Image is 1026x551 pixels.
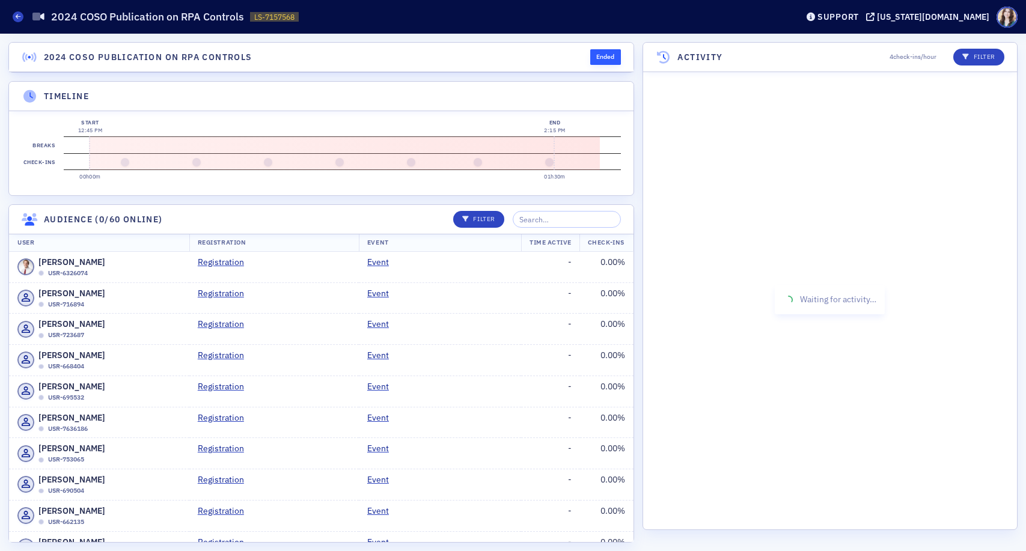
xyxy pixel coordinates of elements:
[590,49,621,65] div: Ended
[580,345,634,376] td: 0.00 %
[38,287,105,300] span: [PERSON_NAME]
[953,49,1004,65] button: Filter
[521,234,580,252] th: Time Active
[521,407,580,438] td: -
[198,536,253,549] a: Registration
[877,11,989,22] div: [US_STATE][DOMAIN_NAME]
[359,234,521,252] th: Event
[677,51,722,64] h4: Activity
[866,13,994,21] button: [US_STATE][DOMAIN_NAME]
[198,380,253,393] a: Registration
[580,469,634,501] td: 0.00 %
[521,438,580,469] td: -
[367,442,398,455] a: Event
[9,234,189,252] th: User
[521,314,580,345] td: -
[31,137,58,154] label: Breaks
[44,90,89,103] h4: Timeline
[48,517,84,527] span: USR-662135
[198,505,253,517] a: Registration
[544,118,565,127] div: End
[521,469,580,501] td: -
[44,51,252,64] h4: 2024 COSO Publication on RPA Controls
[38,395,44,400] div: Offline
[198,442,253,455] a: Registration
[580,376,634,407] td: 0.00 %
[38,256,105,269] span: [PERSON_NAME]
[48,455,84,464] span: USR-753065
[521,282,580,314] td: -
[38,270,44,276] div: Offline
[521,345,580,376] td: -
[21,154,57,171] label: Check-ins
[38,333,44,338] div: Offline
[544,173,566,180] time: 01h30m
[580,438,634,469] td: 0.00 %
[254,12,295,22] span: LS-7157568
[78,118,103,127] div: Start
[48,269,88,278] span: USR-6326074
[367,318,398,330] a: Event
[79,173,101,180] time: 00h00m
[367,349,398,362] a: Event
[580,407,634,438] td: 0.00 %
[367,380,398,393] a: Event
[78,127,103,133] time: 12:45 PM
[38,302,44,307] div: Offline
[44,213,163,226] h4: Audience (0/60 online)
[38,412,105,424] span: [PERSON_NAME]
[367,473,398,486] a: Event
[198,287,253,300] a: Registration
[189,234,359,252] th: Registration
[38,473,105,486] span: [PERSON_NAME]
[580,282,634,314] td: 0.00 %
[198,349,253,362] a: Registration
[51,10,244,24] h1: 2024 COSO Publication on RPA Controls
[521,252,580,282] td: -
[997,7,1018,28] span: Profile
[38,519,44,525] div: Offline
[521,500,580,531] td: -
[367,287,398,300] a: Event
[38,426,44,431] div: Offline
[48,424,88,434] span: USR-7636186
[48,486,84,496] span: USR-690504
[367,412,398,424] a: Event
[38,442,105,455] span: [PERSON_NAME]
[462,215,495,224] p: Filter
[198,473,253,486] a: Registration
[48,300,84,309] span: USR-716894
[367,536,398,549] a: Event
[962,52,995,62] p: Filter
[198,318,253,330] a: Registration
[579,234,633,252] th: Check-Ins
[521,376,580,407] td: -
[38,364,44,370] div: Offline
[890,52,936,62] span: 4 check-ins/hour
[38,318,105,330] span: [PERSON_NAME]
[48,330,84,340] span: USR-723687
[817,11,859,22] div: Support
[38,489,44,494] div: Offline
[513,211,621,228] input: Search…
[48,393,84,403] span: USR-695532
[38,536,105,549] span: [PERSON_NAME]
[38,380,105,393] span: [PERSON_NAME]
[38,349,105,362] span: [PERSON_NAME]
[198,256,253,269] a: Registration
[453,211,504,228] button: Filter
[580,252,634,282] td: 0.00 %
[198,412,253,424] a: Registration
[580,314,634,345] td: 0.00 %
[580,500,634,531] td: 0.00 %
[48,362,84,371] span: USR-668404
[38,457,44,463] div: Offline
[367,256,398,269] a: Event
[367,505,398,517] a: Event
[38,505,105,517] span: [PERSON_NAME]
[544,127,565,133] time: 2:15 PM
